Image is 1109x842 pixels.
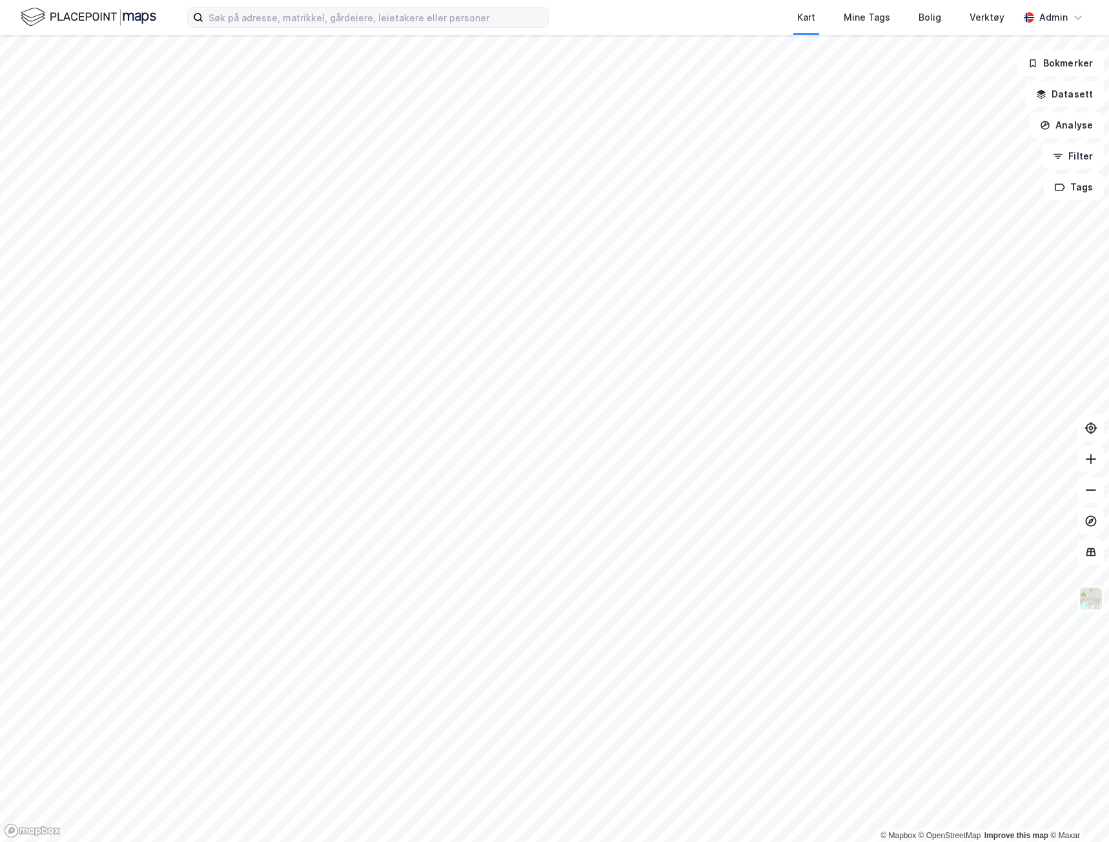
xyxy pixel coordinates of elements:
[1044,780,1109,842] iframe: Chat Widget
[844,10,890,25] div: Mine Tags
[21,6,156,28] img: logo.f888ab2527a4732fd821a326f86c7f29.svg
[919,10,941,25] div: Bolig
[203,8,548,27] input: Søk på adresse, matrikkel, gårdeiere, leietakere eller personer
[797,10,815,25] div: Kart
[1039,10,1068,25] div: Admin
[970,10,1004,25] div: Verktøy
